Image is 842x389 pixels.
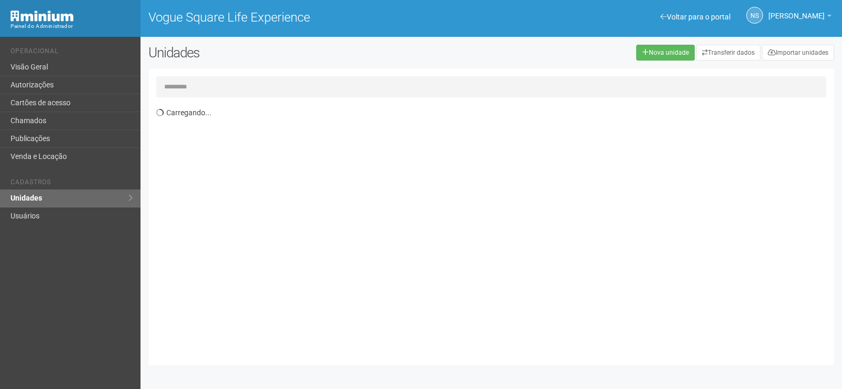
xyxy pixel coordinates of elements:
[156,103,834,357] div: Carregando...
[768,2,825,20] span: Nicolle Silva
[636,45,695,61] a: Nova unidade
[11,11,74,22] img: Minium
[11,47,133,58] li: Operacional
[746,7,763,24] a: NS
[148,45,425,61] h2: Unidades
[11,22,133,31] div: Painel do Administrador
[660,13,730,21] a: Voltar para o portal
[768,13,831,22] a: [PERSON_NAME]
[11,178,133,189] li: Cadastros
[762,45,834,61] a: Importar unidades
[696,45,760,61] a: Transferir dados
[148,11,484,24] h1: Vogue Square Life Experience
